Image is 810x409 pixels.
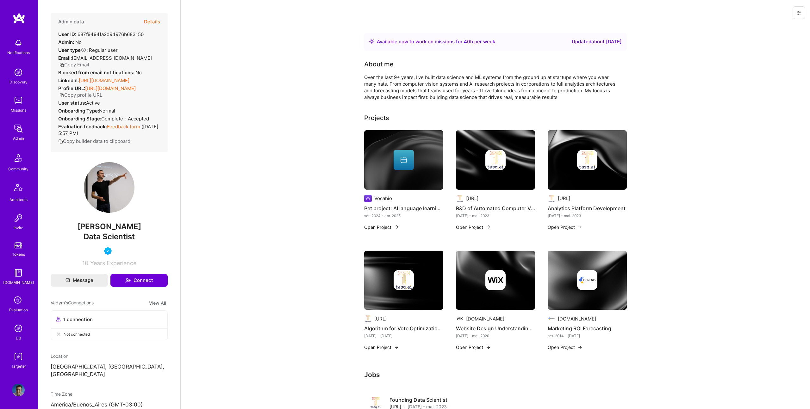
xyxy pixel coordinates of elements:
strong: Blocked from email notifications: [58,70,135,76]
div: Discovery [9,79,28,85]
button: Details [144,13,160,31]
span: Data Scientist [84,232,135,241]
strong: Onboarding Stage: [58,116,101,122]
div: Architects [9,196,28,203]
div: Notifications [7,49,30,56]
img: cover [456,130,535,190]
div: Updated about [DATE] [572,38,622,46]
div: [URL] [558,195,570,202]
button: Message [51,274,108,287]
div: Tokens [12,251,25,258]
img: Architects [11,181,26,196]
div: 687f9494fa2d94976b683150 [58,31,144,38]
img: Company logo [456,195,464,202]
img: arrow-right [394,345,399,350]
span: 40 [464,39,470,45]
img: Skill Targeter [12,350,25,363]
span: Complete - Accepted [101,116,149,122]
i: icon Connect [125,278,131,283]
img: Company logo [369,396,382,409]
i: icon CloseGray [56,332,61,337]
h4: Website Design Understanding with AI [456,324,535,333]
div: No [58,39,82,46]
img: Company logo [485,270,506,290]
div: Admin [13,135,24,142]
img: Availability [369,39,374,44]
img: logo [13,13,25,24]
div: Community [8,166,28,172]
a: User Avatar [10,384,26,396]
i: icon SelectionTeam [12,295,24,307]
h4: Analytics Platform Development [548,204,627,212]
img: arrow-right [394,224,399,229]
p: [GEOGRAPHIC_DATA], [GEOGRAPHIC_DATA], [GEOGRAPHIC_DATA] [51,363,168,378]
i: icon Collaborator [56,317,61,322]
div: [URL] [466,195,478,202]
a: [URL][DOMAIN_NAME] [85,85,136,91]
button: Open Project [548,344,583,351]
strong: Evaluation feedback: [58,124,107,130]
div: DB [16,335,21,341]
div: Invite [14,224,23,231]
a: Feedback form [107,124,140,130]
div: [DOMAIN_NAME] [3,279,34,286]
button: Open Project [364,224,399,230]
img: Company logo [548,195,555,202]
div: set. 2014 - [DATE] [548,333,627,339]
img: tokens [15,242,22,248]
img: arrow-right [577,224,583,229]
img: cover [364,130,443,190]
span: normal [99,108,115,114]
img: arrow-right [486,345,491,350]
div: [URL] [374,315,387,322]
img: Community [11,150,26,166]
button: Open Project [364,344,399,351]
img: avatar [155,316,162,323]
button: Connect [110,274,168,287]
h4: Founding Data Scientist [389,396,447,403]
div: About me [364,59,394,69]
p: America/Buenos_Aires (GMT-03:00 ) [51,401,168,409]
h4: R&D of Automated Computer Vision Systems [456,204,535,212]
button: Open Project [548,224,583,230]
img: cover [456,251,535,310]
img: User Avatar [84,162,134,213]
i: icon Copy [59,63,64,67]
span: [PERSON_NAME] [51,222,168,231]
div: Projects [364,113,389,123]
button: Copy Email [59,61,89,68]
button: 1 connectionavatarNot connected [51,310,168,340]
img: cover [548,251,627,310]
img: arrow-right [486,224,491,229]
span: [EMAIL_ADDRESS][DOMAIN_NAME] [72,55,152,61]
img: Company logo [394,270,414,290]
img: Company logo [577,270,597,290]
img: arrow-right [577,345,583,350]
a: [URL][DOMAIN_NAME] [79,77,129,83]
button: Copy builder data to clipboard [58,138,130,144]
div: [DATE] - mai. 2020 [456,333,535,339]
span: Time Zone [51,391,72,397]
img: Company logo [577,150,597,170]
span: Years Experience [90,260,136,266]
button: Copy profile URL [59,92,102,98]
div: [DOMAIN_NAME] [466,315,504,322]
img: teamwork [12,94,25,107]
img: bell [12,37,25,49]
strong: Onboarding Type: [58,108,99,114]
i: icon Mail [65,278,70,283]
div: ( [DATE] 5:57 PM ) [58,123,160,137]
button: Open Project [456,344,491,351]
div: set. 2024 - abr. 2025 [364,212,443,219]
h4: Algorithm for Vote Optimization for a 1M+ Crowd [364,324,443,333]
img: Company logo [485,150,506,170]
img: Company logo [456,315,464,322]
strong: Profile URL: [58,85,85,91]
img: discovery [12,66,25,79]
div: No [58,69,142,76]
strong: User ID: [58,31,76,37]
h4: Admin data [58,19,84,25]
span: Active [86,100,100,106]
div: Vocabio [374,195,392,202]
button: View All [147,299,168,307]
